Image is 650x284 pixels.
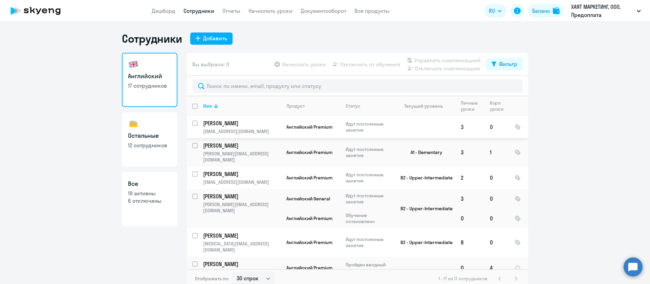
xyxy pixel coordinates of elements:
button: Фильтр [486,58,523,70]
button: RU [484,4,506,18]
p: Обучение остановлено [346,212,392,224]
p: [PERSON_NAME] [203,260,280,268]
a: Отчеты [222,7,240,14]
h1: Сотрудники [122,32,182,45]
a: Остальные12 сотрудников [122,112,177,167]
span: Английский Premium [286,265,332,271]
p: Идут постоянные занятия [346,146,392,158]
td: 0 [484,228,509,257]
p: [PERSON_NAME][EMAIL_ADDRESS][DOMAIN_NAME] [203,151,281,163]
p: [EMAIL_ADDRESS][DOMAIN_NAME] [203,128,281,134]
td: 0 [484,189,509,209]
td: B2 - Upper-Intermediate [392,228,455,257]
div: Текущий уровень [398,103,455,109]
span: Английский General [286,196,330,202]
a: Начислить уроки [248,7,292,14]
p: 6 отключены [128,197,171,204]
h3: Остальные [128,131,171,140]
td: 3 [455,138,484,167]
td: 0 [455,257,484,279]
p: [PERSON_NAME][EMAIL_ADDRESS][DOMAIN_NAME] [203,201,281,214]
img: english [128,59,139,70]
a: [PERSON_NAME] [203,260,281,268]
td: B2 - Upper-Intermediate [392,189,455,228]
a: Дашборд [152,7,175,14]
a: [PERSON_NAME] [203,193,281,200]
p: [PERSON_NAME] [203,142,280,149]
div: Имя [203,103,212,109]
a: [PERSON_NAME] [203,232,281,239]
p: [MEDICAL_DATA][EMAIL_ADDRESS][DOMAIN_NAME] [203,241,281,253]
a: Все19 активны6 отключены [122,172,177,226]
div: Корп. уроки [490,100,509,112]
span: Английский Premium [286,149,332,155]
p: [PERSON_NAME] [203,119,280,127]
input: Поиск по имени, email, продукту или статусу [192,79,523,93]
p: 17 сотрудников [128,82,171,89]
span: Английский Premium [286,239,332,245]
a: Документооборот [301,7,346,14]
td: 0 [484,116,509,138]
h3: Английский [128,72,171,81]
div: Текущий уровень [404,103,443,109]
td: 4 [484,257,509,279]
p: [PERSON_NAME] [203,232,280,239]
p: 12 сотрудников [128,141,171,149]
a: Английский17 сотрудников [122,53,177,107]
p: [EMAIL_ADDRESS][DOMAIN_NAME] [203,179,281,185]
div: Фильтр [499,60,517,68]
p: Идут постоянные занятия [346,172,392,184]
span: RU [489,7,495,15]
a: Сотрудники [183,7,214,14]
button: ХАЯТ МАРКЕТИНГ, ООО, Предоплата Софинансирование [568,3,644,19]
div: Продукт [286,103,305,109]
p: ХАЯТ МАРКЕТИНГ, ООО, Предоплата Софинансирование [571,3,634,19]
a: [PERSON_NAME] [203,119,281,127]
td: 0 [484,167,509,189]
td: 0 [484,209,509,228]
p: Идут постоянные занятия [346,121,392,133]
td: 1 [484,138,509,167]
div: Имя [203,103,281,109]
a: Все продукты [354,7,390,14]
a: [PERSON_NAME] [203,170,281,178]
a: [PERSON_NAME] [203,142,281,149]
img: balance [553,7,560,14]
span: Вы выбрали: 0 [192,60,229,68]
td: 0 [455,209,484,228]
span: Английский Premium [286,215,332,221]
span: Английский Premium [286,175,332,181]
span: Английский Premium [286,124,332,130]
td: 2 [455,167,484,189]
h3: Все [128,179,171,188]
div: Личные уроки [461,100,484,112]
p: Идут постоянные занятия [346,236,392,248]
span: 1 - 17 из 17 сотрудников [438,276,487,282]
p: [PERSON_NAME] [203,193,280,200]
td: 3 [455,116,484,138]
div: Баланс [532,7,550,15]
td: A1 - Elementary [392,138,455,167]
td: B2 - Upper-Intermediate [392,167,455,189]
button: Добавить [190,32,233,45]
td: 8 [455,228,484,257]
p: Идут постоянные занятия [346,193,392,205]
button: Балансbalance [528,4,564,18]
div: Статус [346,103,360,109]
p: Пройден вводный урок [346,262,392,274]
td: 3 [455,189,484,209]
img: others [128,118,139,129]
p: [PERSON_NAME] [203,170,280,178]
div: Добавить [203,34,227,42]
span: Отображать по: [195,276,229,282]
p: 19 активны [128,190,171,197]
